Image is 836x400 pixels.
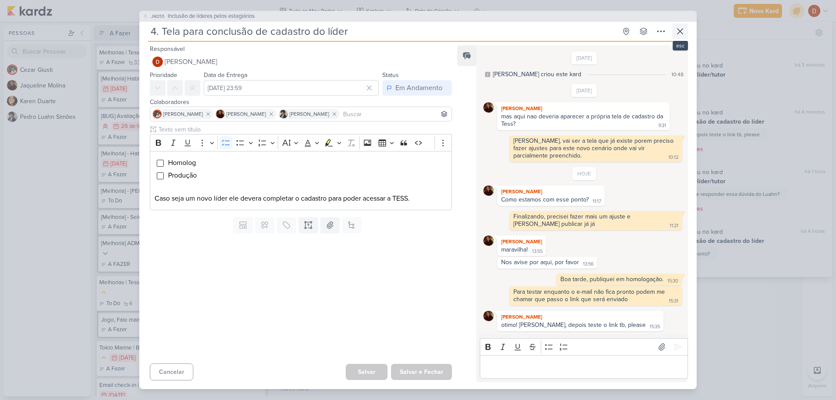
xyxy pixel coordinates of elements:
[501,113,665,128] div: mas aqui nao deveria aparecer a própria tela de cadastro da Tess?
[658,122,666,129] div: 9:31
[163,110,203,118] span: [PERSON_NAME]
[150,134,452,151] div: Editor toolbar
[382,80,452,96] button: Em Andamento
[499,187,603,196] div: [PERSON_NAME]
[290,110,329,118] span: [PERSON_NAME]
[150,71,177,79] label: Prioridade
[480,355,688,379] div: Editor editing area: main
[341,109,450,119] input: Buscar
[667,278,678,285] div: 15:30
[501,259,579,266] div: Nos avise por aqui, por favor
[150,151,452,211] div: Editor editing area: main
[483,311,494,321] img: Jaqueline Molina
[150,54,452,70] button: [PERSON_NAME]
[501,321,646,329] div: otimo! [PERSON_NAME], depois teste o link tb, please
[150,45,185,53] label: Responsável
[150,363,193,380] button: Cancelar
[483,235,494,246] img: Jaqueline Molina
[216,110,225,118] img: Jaqueline Molina
[513,288,667,303] div: Para testar enquanto o e-mail não fica pronto podem me chamar que passo o link que será enviado
[499,313,662,321] div: [PERSON_NAME]
[153,110,162,118] img: Cezar Giusti
[673,41,688,50] div: esc
[382,71,399,79] label: Status
[501,246,528,253] div: maravilha!
[155,193,447,204] p: Caso seja um novo líder ele devera completar o cadastro para poder acessar a TESS.
[150,97,452,107] div: Colaboradores
[583,261,593,268] div: 13:56
[279,110,288,118] img: Pedro Luahn Simões
[650,323,660,330] div: 15:35
[204,71,247,79] label: Data de Entrega
[513,137,675,159] div: [PERSON_NAME], vai ser a tela que já existe porem preciso fazer ajustes para este novo cenário on...
[560,276,664,283] div: Boa tarde, publiquei em homologação.
[165,57,217,67] span: [PERSON_NAME]
[483,102,494,113] img: Jaqueline Molina
[493,70,581,79] div: [PERSON_NAME] criou este kard
[593,198,601,205] div: 11:17
[670,222,678,229] div: 11:21
[480,338,688,355] div: Editor toolbar
[157,125,452,134] input: Texto sem título
[483,185,494,196] img: Jaqueline Molina
[532,248,543,255] div: 13:55
[152,57,163,67] img: Davi Elias Teixeira
[148,24,617,39] input: Kard Sem Título
[168,171,197,180] span: Produção
[668,154,678,161] div: 10:12
[513,213,632,228] div: Finalizando, precisei fazer mais um ajuste e [PERSON_NAME] publicar já já
[499,104,668,113] div: [PERSON_NAME]
[226,110,266,118] span: [PERSON_NAME]
[499,237,544,246] div: [PERSON_NAME]
[395,83,442,93] div: Em Andamento
[204,80,379,96] input: Select a date
[501,196,589,203] div: Como estamos com esse ponto?
[671,71,684,78] div: 10:48
[669,298,678,305] div: 15:31
[168,158,196,167] span: Homolog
